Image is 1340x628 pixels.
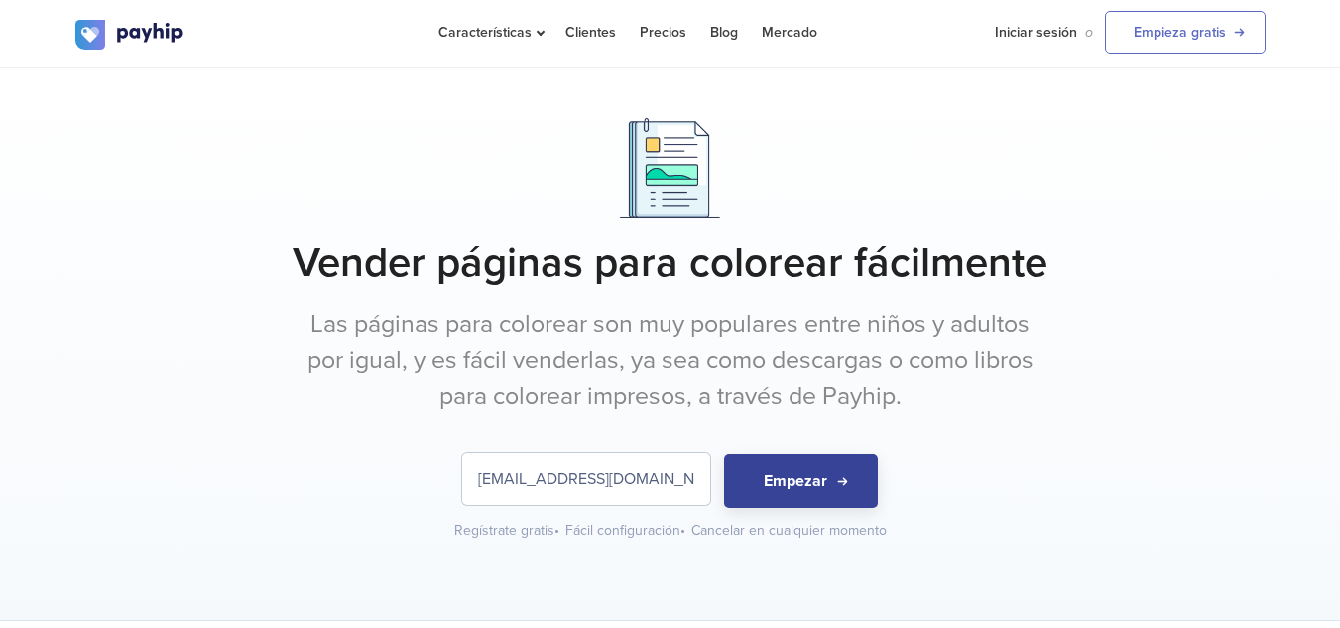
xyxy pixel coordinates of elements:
span: Características [438,24,542,41]
div: Fácil configuración [565,521,687,541]
span: • [680,522,685,539]
div: Regístrate gratis [454,521,561,541]
span: • [554,522,559,539]
button: Empezar [724,454,878,509]
h1: Vender páginas para colorear fácilmente [75,238,1266,288]
img: logo.svg [75,20,184,50]
p: Las páginas para colorear son muy populares entre niños y adultos por igual, y es fácil venderlas... [299,308,1042,414]
div: Cancelar en cualquier momento [691,521,887,541]
img: Documents.png [620,118,720,218]
input: Introduzca su dirección de correo electrónico [462,453,710,505]
a: Empieza gratis [1105,11,1266,54]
